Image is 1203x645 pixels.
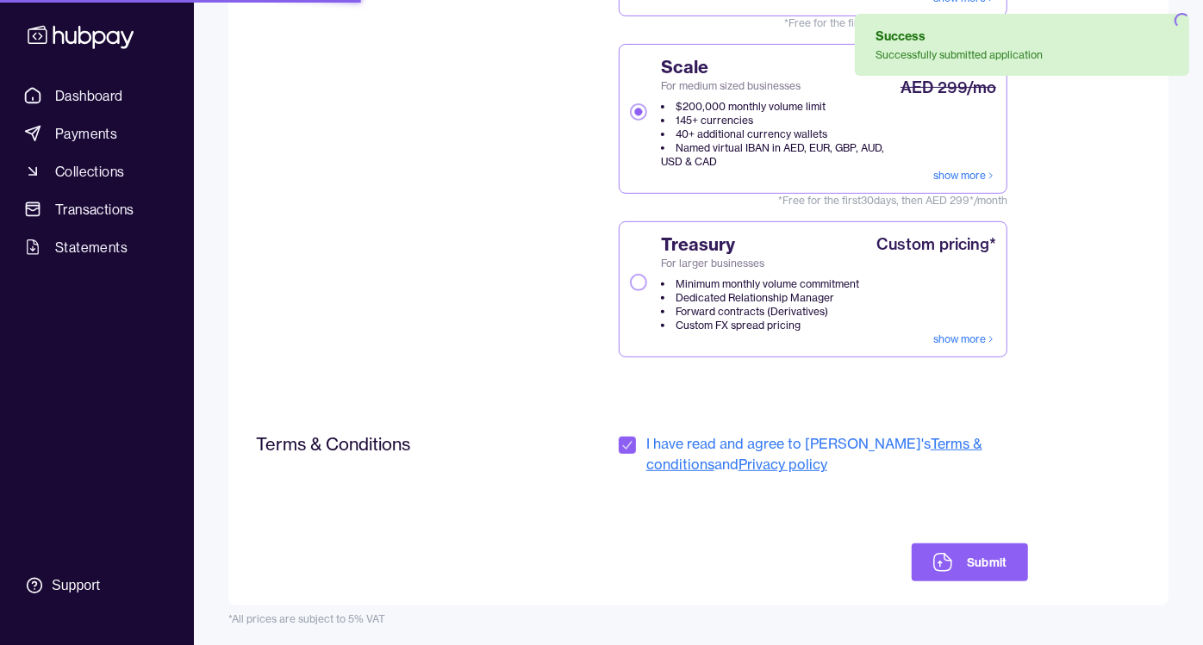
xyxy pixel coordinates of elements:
[256,433,515,455] h2: Terms & Conditions
[912,543,1028,581] button: Submit
[55,123,117,144] span: Payments
[661,55,897,79] span: Scale
[739,456,827,473] a: Privacy policy
[619,16,1007,30] span: *Free for the first 30 days, then AED 99*/month
[17,156,177,187] a: Collections
[661,127,897,141] li: 40+ additional currency wallets
[17,567,177,604] a: Support
[228,612,1169,626] div: *All prices are subject to 5% VAT
[55,237,128,257] span: Statements
[661,141,897,169] li: Named virtual IBAN in AED, EUR, GBP, AUD, USD & CAD
[933,169,996,183] a: show more
[661,319,859,332] li: Custom FX spread pricing
[933,332,996,346] a: show more
[661,305,859,319] li: Forward contracts (Derivatives)
[55,161,124,182] span: Collections
[630,274,647,291] button: TreasuryFor larger businessesMinimum monthly volume commitmentDedicated Relationship ManagerForwa...
[661,257,859,270] span: For larger businesses
[661,233,859,257] span: Treasury
[646,433,1028,474] span: I have read and agree to [PERSON_NAME]'s and
[619,194,1007,208] span: *Free for the first 30 days, then AED 299*/month
[55,199,134,220] span: Transactions
[661,291,859,305] li: Dedicated Relationship Manager
[52,576,100,595] div: Support
[876,28,1043,45] div: Success
[17,118,177,149] a: Payments
[17,232,177,263] a: Statements
[630,103,647,121] button: ScaleFor medium sized businesses$200,000 monthly volume limit145+ currencies40+ additional curren...
[55,85,123,106] span: Dashboard
[661,79,897,93] span: For medium sized businesses
[17,194,177,225] a: Transactions
[661,114,897,127] li: 145+ currencies
[661,277,859,291] li: Minimum monthly volume commitment
[17,80,177,111] a: Dashboard
[876,233,996,257] div: Custom pricing*
[661,100,897,114] li: $200,000 monthly volume limit
[876,48,1043,62] div: Successfully submitted application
